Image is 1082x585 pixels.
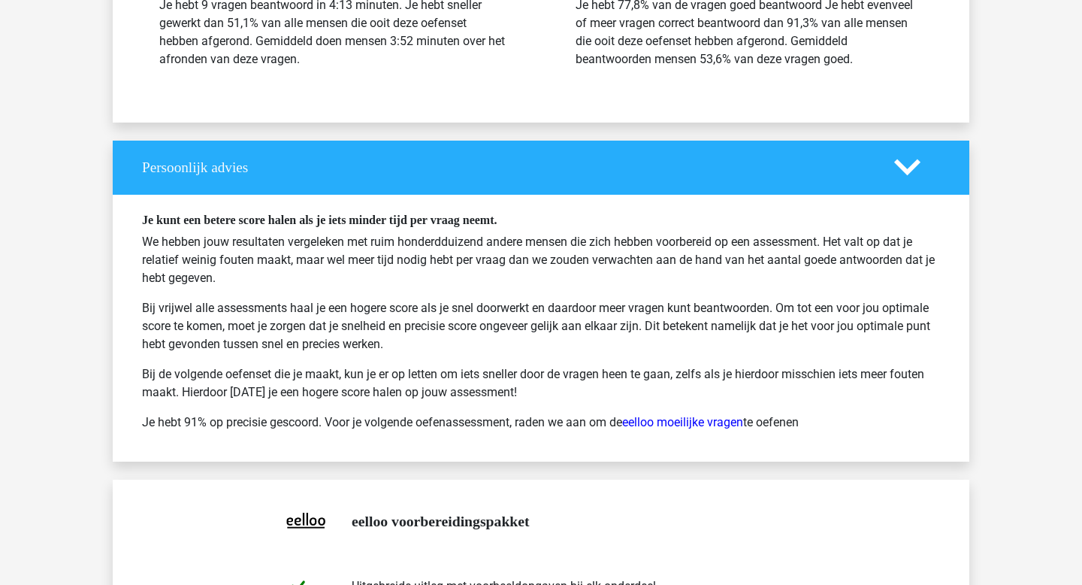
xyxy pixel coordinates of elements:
a: eelloo moeilijke vragen [622,415,743,429]
p: Je hebt 91% op precisie gescoord. Voor je volgende oefenassessment, raden we aan om de te oefenen [142,414,940,432]
h4: Persoonlijk advies [142,159,872,176]
p: Bij de volgende oefenset die je maakt, kun je er op letten om iets sneller door de vragen heen te... [142,365,940,402]
h6: Je kunt een betere score halen als je iets minder tijd per vraag neemt. [142,213,940,227]
p: We hebben jouw resultaten vergeleken met ruim honderdduizend andere mensen die zich hebben voorbe... [142,233,940,287]
p: Bij vrijwel alle assessments haal je een hogere score als je snel doorwerkt en daardoor meer vrag... [142,299,940,353]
